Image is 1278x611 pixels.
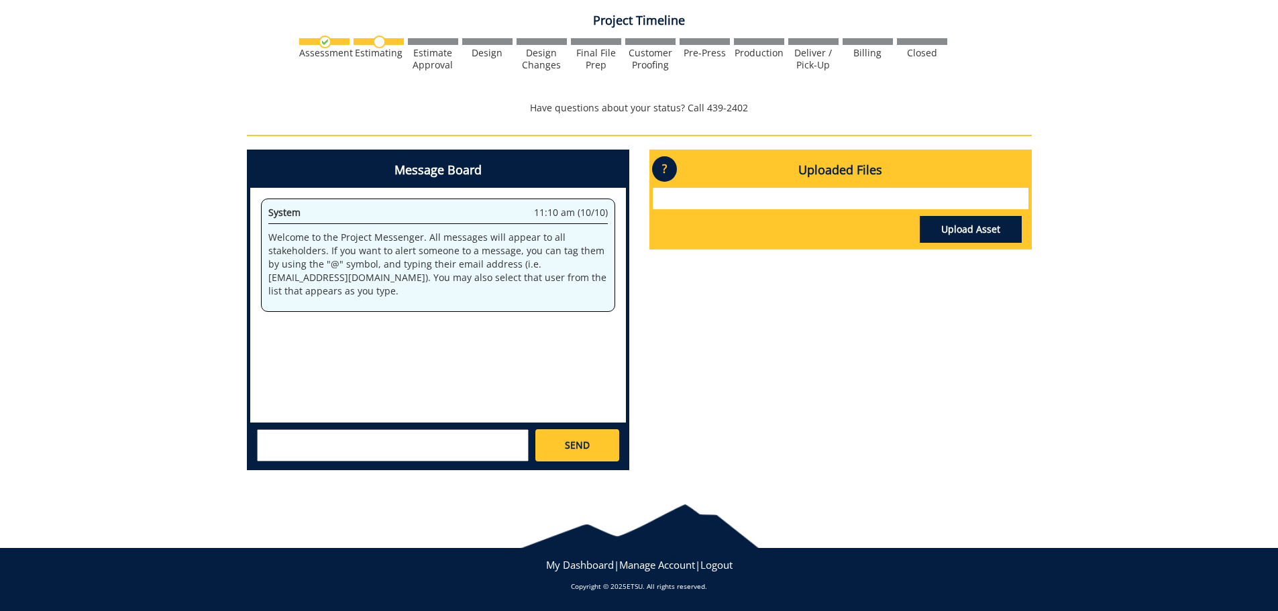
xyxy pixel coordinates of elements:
a: Upload Asset [920,216,1022,243]
a: Manage Account [619,558,695,571]
div: Deliver / Pick-Up [788,47,839,71]
a: SEND [535,429,619,461]
a: Logout [700,558,733,571]
img: no [373,36,386,48]
a: ETSU [627,581,643,591]
div: Assessment [299,47,350,59]
h4: Uploaded Files [653,153,1028,188]
a: My Dashboard [546,558,614,571]
div: Closed [897,47,947,59]
div: Design [462,47,513,59]
p: Welcome to the Project Messenger. All messages will appear to all stakeholders. If you want to al... [268,231,608,298]
p: Have questions about your status? Call 439-2402 [247,101,1032,115]
div: Customer Proofing [625,47,676,71]
span: SEND [565,439,590,452]
img: checkmark [319,36,331,48]
div: Design Changes [517,47,567,71]
span: 11:10 am (10/10) [534,206,608,219]
span: System [268,206,301,219]
div: Estimating [354,47,404,59]
textarea: messageToSend [257,429,529,461]
p: ? [652,156,677,182]
h4: Message Board [250,153,626,188]
div: Production [734,47,784,59]
div: Pre-Press [680,47,730,59]
div: Billing [843,47,893,59]
div: Final File Prep [571,47,621,71]
div: Estimate Approval [408,47,458,71]
h4: Project Timeline [247,14,1032,27]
